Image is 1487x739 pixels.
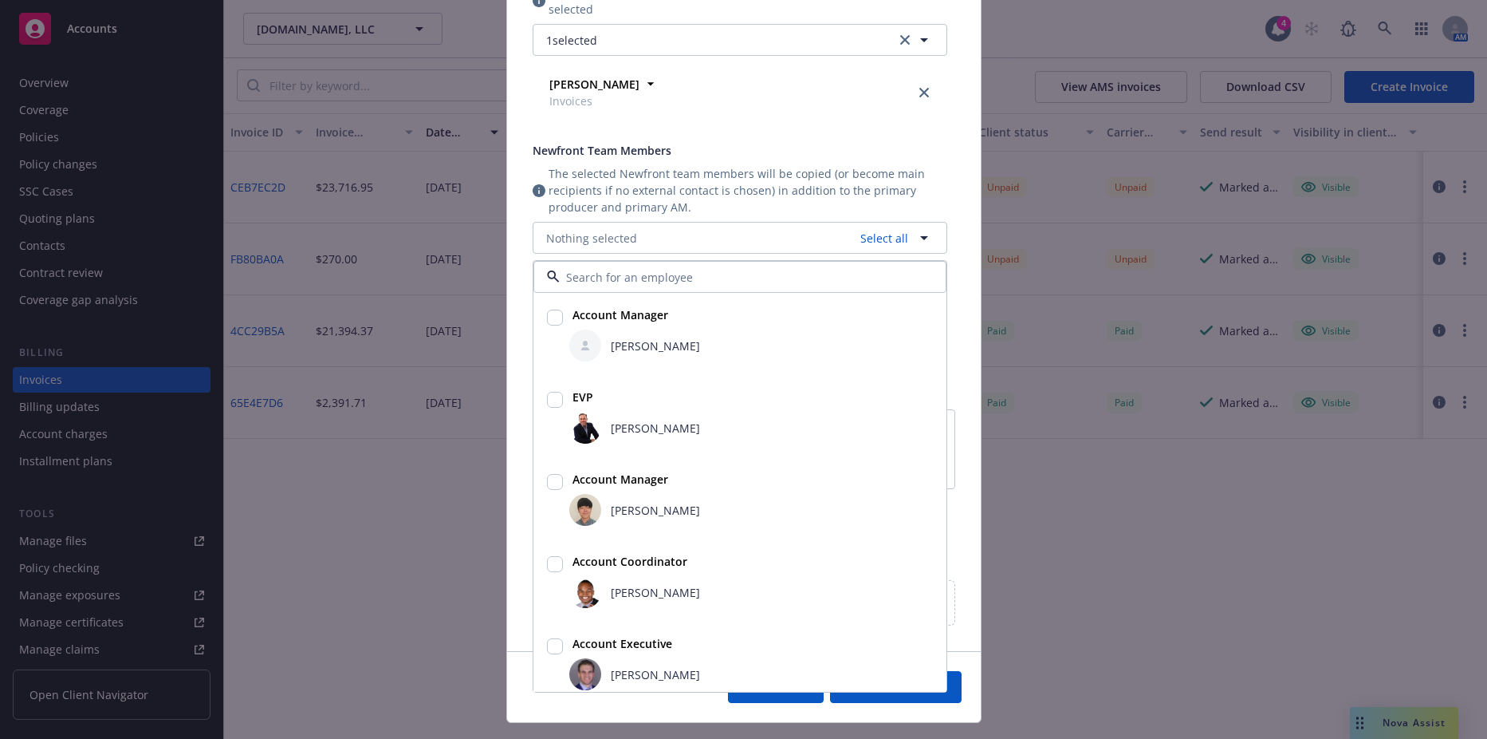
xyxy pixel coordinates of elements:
a: close [915,83,934,102]
img: employee photo [569,576,601,608]
img: employee photo [569,494,601,526]
a: Select all [854,230,908,247]
span: [PERSON_NAME] [611,420,700,437]
strong: Account Manager [572,472,668,487]
strong: Account Executive [572,636,672,651]
button: 1selectedclear selection [533,24,947,56]
button: Nothing selectedSelect all [533,222,947,254]
input: Search for an employee [560,269,914,286]
img: employee photo [569,412,601,444]
img: employee photo [569,658,601,690]
span: Newfront Team Members [533,143,671,158]
span: [PERSON_NAME] [611,338,700,354]
strong: Account Manager [572,307,668,322]
span: 1 selected [546,32,597,49]
span: [PERSON_NAME] [611,666,700,683]
span: Nothing selected [546,230,637,247]
a: clear selection [895,30,915,49]
span: [PERSON_NAME] [611,584,700,601]
span: The selected Newfront team members will be copied (or become main recipients if no external conta... [549,165,947,215]
strong: Account Coordinator [572,554,687,569]
span: Invoices [549,93,639,109]
strong: EVP [572,389,593,405]
span: [PERSON_NAME] [611,502,700,519]
strong: [PERSON_NAME] [549,77,639,92]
